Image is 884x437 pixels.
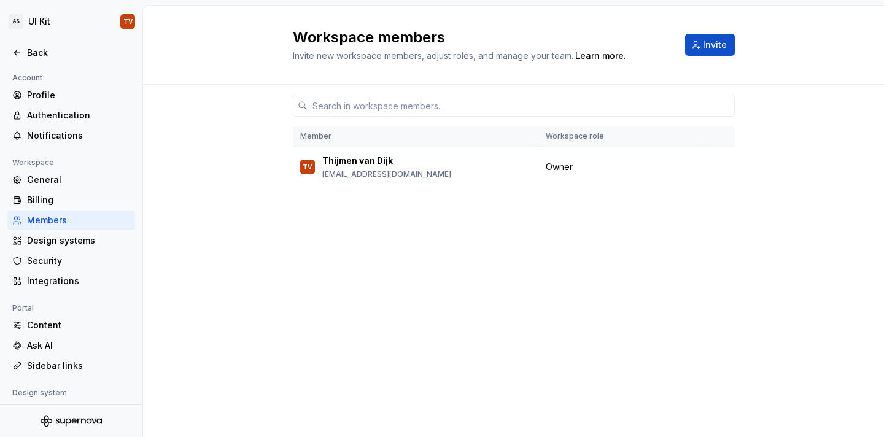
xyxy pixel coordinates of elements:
[123,17,133,26] div: TV
[322,169,451,179] p: [EMAIL_ADDRESS][DOMAIN_NAME]
[546,161,573,173] span: Owner
[27,47,130,59] div: Back
[7,85,135,105] a: Profile
[27,194,130,206] div: Billing
[7,170,135,190] a: General
[7,301,39,315] div: Portal
[27,319,130,331] div: Content
[7,155,59,170] div: Workspace
[7,71,47,85] div: Account
[41,415,102,427] svg: Supernova Logo
[27,234,130,247] div: Design systems
[27,214,130,226] div: Members
[27,360,130,372] div: Sidebar links
[7,385,72,400] div: Design system
[293,28,670,47] h2: Workspace members
[7,190,135,210] a: Billing
[27,174,130,186] div: General
[27,404,130,416] div: General
[7,211,135,230] a: Members
[538,126,703,147] th: Workspace role
[293,50,573,61] span: Invite new workspace members, adjust roles, and manage your team.
[27,109,130,122] div: Authentication
[9,14,23,29] div: AS
[7,43,135,63] a: Back
[7,271,135,291] a: Integrations
[7,126,135,145] a: Notifications
[573,52,626,61] span: .
[27,255,130,267] div: Security
[575,50,624,62] a: Learn more
[27,89,130,101] div: Profile
[27,339,130,352] div: Ask AI
[27,275,130,287] div: Integrations
[28,15,50,28] div: UI Kit
[303,161,312,173] div: TV
[7,356,135,376] a: Sidebar links
[27,130,130,142] div: Notifications
[7,231,135,250] a: Design systems
[7,251,135,271] a: Security
[7,106,135,125] a: Authentication
[7,400,135,420] a: General
[7,336,135,355] a: Ask AI
[685,34,735,56] button: Invite
[2,8,140,35] button: ASUI KitTV
[703,39,727,51] span: Invite
[308,95,735,117] input: Search in workspace members...
[293,126,538,147] th: Member
[322,155,393,167] p: Thijmen van Dijk
[7,315,135,335] a: Content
